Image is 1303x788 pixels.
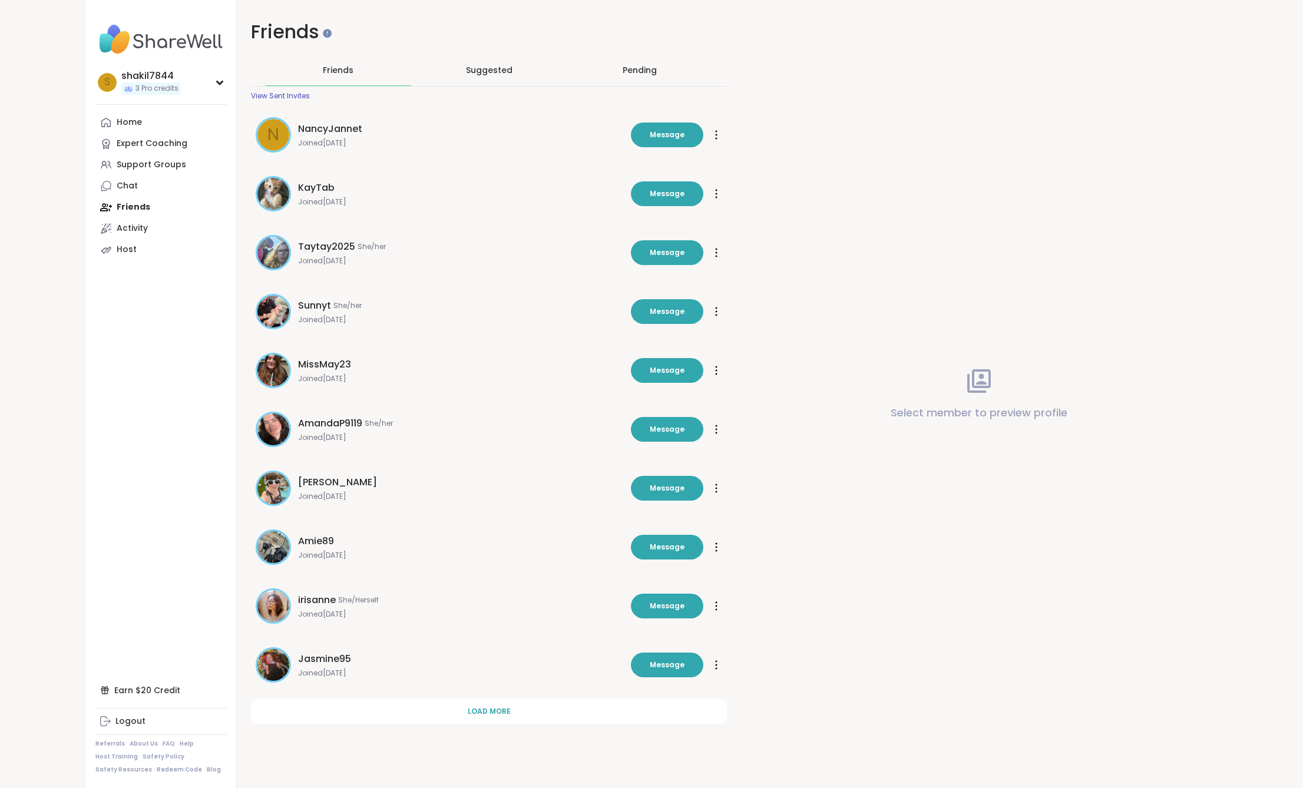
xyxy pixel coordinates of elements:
[631,653,703,677] button: Message
[117,138,187,150] div: Expert Coaching
[95,711,227,732] a: Logout
[631,476,703,501] button: Message
[323,29,332,38] iframe: Spotlight
[365,419,393,428] span: She/her
[257,472,289,504] img: Adrienne_QueenOfTheDawn
[95,753,138,761] a: Host Training
[257,178,289,210] img: KayTab
[650,247,684,258] span: Message
[631,417,703,442] button: Message
[298,181,335,195] span: KayTab
[298,122,362,136] span: NancyJannet
[117,244,137,256] div: Host
[298,357,351,372] span: MissMay23
[115,716,145,727] div: Logout
[298,551,624,560] span: Joined [DATE]
[95,112,227,133] a: Home
[257,590,289,622] img: irisanne
[650,306,684,317] span: Message
[298,256,624,266] span: Joined [DATE]
[650,601,684,611] span: Message
[891,405,1067,421] p: Select member to preview profile
[298,534,334,548] span: Amie89
[650,483,684,494] span: Message
[95,680,227,701] div: Earn $20 Credit
[95,133,227,154] a: Expert Coaching
[298,492,624,501] span: Joined [DATE]
[180,740,194,748] a: Help
[117,223,148,234] div: Activity
[650,365,684,376] span: Message
[95,766,152,774] a: Safety Resources
[257,413,289,445] img: AmandaP9119
[251,19,727,45] h1: Friends
[207,766,221,774] a: Blog
[163,740,175,748] a: FAQ
[257,296,289,327] img: Sunnyt
[95,19,227,60] img: ShareWell Nav Logo
[298,416,362,431] span: AmandaP9119
[631,240,703,265] button: Message
[143,753,184,761] a: Safety Policy
[298,668,624,678] span: Joined [DATE]
[257,649,289,681] img: Jasmine95
[298,315,624,325] span: Joined [DATE]
[650,542,684,552] span: Message
[95,154,227,176] a: Support Groups
[117,159,186,171] div: Support Groups
[631,181,703,206] button: Message
[251,91,310,101] div: View Sent Invites
[631,358,703,383] button: Message
[257,237,289,269] img: Taytay2025
[298,652,351,666] span: Jasmine95
[298,433,624,442] span: Joined [DATE]
[466,64,512,76] span: Suggested
[298,475,377,489] span: [PERSON_NAME]
[298,197,624,207] span: Joined [DATE]
[95,218,227,239] a: Activity
[631,594,703,618] button: Message
[631,299,703,324] button: Message
[631,535,703,559] button: Message
[117,180,138,192] div: Chat
[631,122,703,147] button: Message
[157,766,202,774] a: Redeem Code
[121,69,181,82] div: shakil7844
[298,593,336,607] span: irisanne
[468,706,511,717] span: Load more
[623,64,657,76] div: Pending
[650,660,684,670] span: Message
[257,355,289,386] img: MissMay23
[338,595,379,605] span: She/Herself
[135,84,178,94] span: 3 Pro credits
[95,239,227,260] a: Host
[130,740,158,748] a: About Us
[298,374,624,383] span: Joined [DATE]
[95,740,125,748] a: Referrals
[117,117,142,128] div: Home
[95,176,227,197] a: Chat
[257,531,289,563] img: Amie89
[298,138,624,148] span: Joined [DATE]
[650,130,684,140] span: Message
[298,240,355,254] span: Taytay2025
[298,299,331,313] span: Sunnyt
[251,699,727,724] button: Load more
[104,75,110,90] span: s
[358,242,386,251] span: She/her
[298,610,624,619] span: Joined [DATE]
[323,64,353,76] span: Friends
[267,122,279,147] span: N
[650,424,684,435] span: Message
[333,301,362,310] span: She/her
[650,188,684,199] span: Message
